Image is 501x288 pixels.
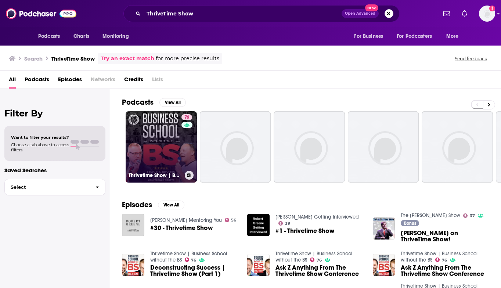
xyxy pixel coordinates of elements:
[247,254,270,276] img: Ask Z Anything From The Thrivetime Show Conference
[150,217,222,223] a: Robert Greene Mentoring You
[275,251,352,263] a: Thrivetime Show | Business School without the BS
[185,258,197,262] a: 76
[129,172,182,179] h3: Thrivetime Show | Business School without the BS
[365,4,378,11] span: New
[354,31,383,42] span: For Business
[401,230,489,242] a: Alex Stone on ThriveTime Show!
[310,258,322,262] a: 76
[401,212,460,219] a: The Alex Stone Show
[345,12,375,15] span: Open Advanced
[4,108,105,119] h2: Filter By
[373,217,395,240] img: Alex Stone on ThriveTime Show!
[392,29,443,43] button: open menu
[453,55,489,62] button: Send feedback
[463,213,475,218] a: 37
[4,167,105,174] p: Saved Searches
[342,9,379,18] button: Open AdvancedNew
[435,258,447,262] a: 76
[25,73,49,89] a: Podcasts
[144,8,342,19] input: Search podcasts, credits, & more...
[275,264,364,277] a: Ask Z Anything From The Thrivetime Show Conference
[159,98,186,107] button: View All
[122,254,144,276] img: Deconstructing Success | Thrivetime Show (Part 1)
[124,73,143,89] a: Credits
[33,29,69,43] button: open menu
[479,6,495,22] img: User Profile
[38,31,60,42] span: Podcasts
[152,73,163,89] span: Lists
[97,29,138,43] button: open menu
[122,214,144,236] img: #30 - Thrivetime Show
[275,228,334,234] a: #1 - Thrivetime Show
[231,219,236,222] span: 56
[51,55,95,62] h3: ThriveTime Show
[442,259,447,262] span: 76
[73,31,89,42] span: Charts
[278,221,290,226] a: 39
[479,6,495,22] button: Show profile menu
[122,98,186,107] a: PodcastsView All
[122,200,184,209] a: EpisodesView All
[404,221,416,226] span: Bonus
[150,251,227,263] a: Thrivetime Show | Business School without the BS
[225,218,237,222] a: 56
[440,7,453,20] a: Show notifications dropdown
[401,251,477,263] a: Thrivetime Show | Business School without the BS
[4,179,105,195] button: Select
[285,222,290,225] span: 39
[9,73,16,89] a: All
[191,259,196,262] span: 76
[11,142,69,152] span: Choose a tab above to access filters.
[349,29,392,43] button: open menu
[150,225,213,231] a: #30 - Thrivetime Show
[126,111,197,183] a: 76Thrivetime Show | Business School without the BS
[397,31,432,42] span: For Podcasters
[150,264,239,277] a: Deconstructing Success | Thrivetime Show (Part 1)
[247,214,270,236] img: #1 - Thrivetime Show
[11,135,69,140] span: Want to filter your results?
[122,98,154,107] h2: Podcasts
[459,7,470,20] a: Show notifications dropdown
[24,55,43,62] h3: Search
[101,54,154,63] a: Try an exact match
[123,5,400,22] div: Search podcasts, credits, & more...
[275,214,359,220] a: Robert Greene Getting Interviewed
[489,6,495,11] svg: Add a profile image
[184,114,189,121] span: 76
[158,201,184,209] button: View All
[401,230,489,242] span: [PERSON_NAME] on ThriveTime Show!
[58,73,82,89] a: Episodes
[401,264,489,277] a: Ask Z Anything From The Thrivetime Show Conference
[446,31,459,42] span: More
[181,114,192,120] a: 76
[102,31,129,42] span: Monitoring
[470,214,475,217] span: 37
[5,185,90,190] span: Select
[479,6,495,22] span: Logged in as megcassidy
[317,259,322,262] span: 76
[156,54,219,63] span: for more precise results
[6,7,76,21] img: Podchaser - Follow, Share and Rate Podcasts
[122,200,152,209] h2: Episodes
[373,254,395,276] img: Ask Z Anything From The Thrivetime Show Conference
[91,73,115,89] span: Networks
[69,29,94,43] a: Charts
[441,29,468,43] button: open menu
